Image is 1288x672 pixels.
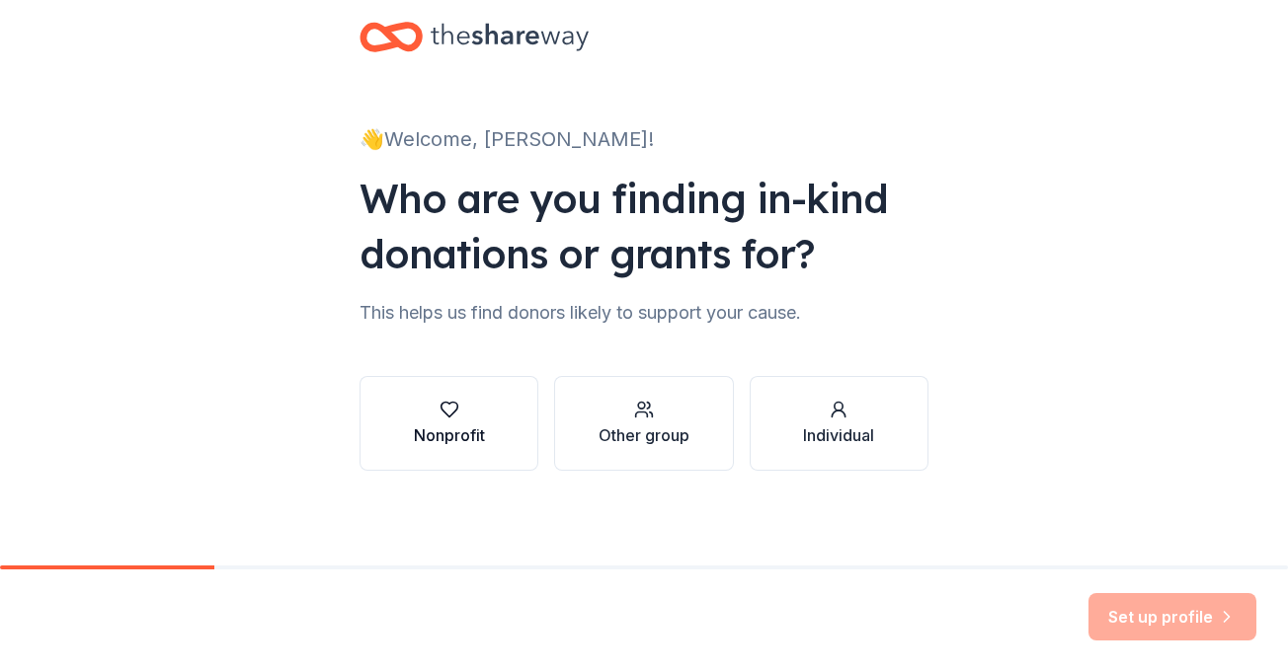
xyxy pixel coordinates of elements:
button: Nonprofit [360,376,538,471]
div: Other group [599,423,689,447]
div: 👋 Welcome, [PERSON_NAME]! [360,123,928,155]
div: Nonprofit [414,423,485,447]
button: Other group [554,376,733,471]
div: Who are you finding in-kind donations or grants for? [360,171,928,281]
button: Individual [750,376,928,471]
div: This helps us find donors likely to support your cause. [360,297,928,329]
div: Individual [803,423,874,447]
